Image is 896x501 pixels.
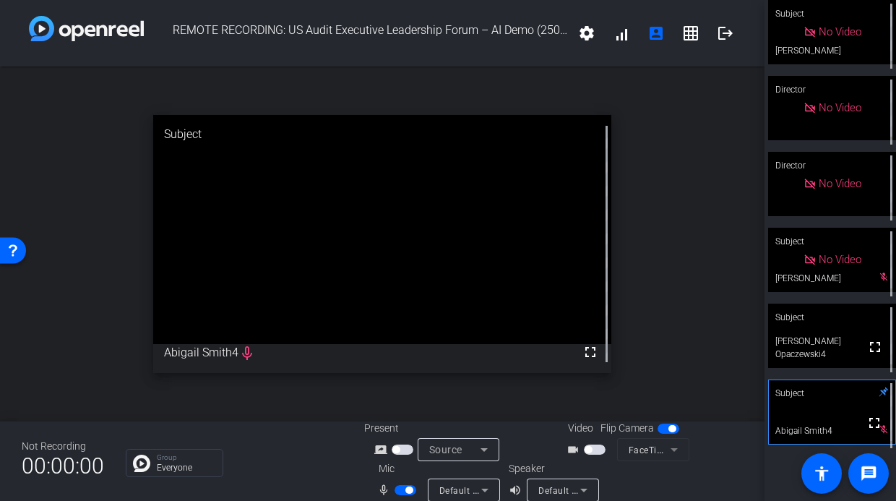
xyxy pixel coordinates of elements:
[509,481,526,499] mat-icon: volume_up
[582,343,599,361] mat-icon: fullscreen
[768,76,896,103] div: Director
[768,304,896,331] div: Subject
[578,25,595,42] mat-icon: settings
[377,481,395,499] mat-icon: mic_none
[819,177,861,190] span: No Video
[22,448,104,484] span: 00:00:00
[157,454,215,461] p: Group
[22,439,104,454] div: Not Recording
[538,484,712,496] span: Default - MacBook Pro Speakers (Built-in)
[153,115,612,154] div: Subject
[29,16,144,41] img: white-gradient.svg
[647,25,665,42] mat-icon: account_box
[429,444,462,455] span: Source
[567,441,584,458] mat-icon: videocam_outline
[604,16,639,51] button: signal_cellular_alt
[819,253,861,266] span: No Video
[768,228,896,255] div: Subject
[819,101,861,114] span: No Video
[157,463,215,472] p: Everyone
[768,152,896,179] div: Director
[813,465,830,482] mat-icon: accessibility
[600,421,654,436] span: Flip Camera
[860,465,877,482] mat-icon: message
[568,421,593,436] span: Video
[133,455,150,472] img: Chat Icon
[717,25,734,42] mat-icon: logout
[144,16,569,51] span: REMOTE RECORDING: US Audit Executive Leadership Forum – AI Demo (2507-11723-CS)
[439,484,625,496] span: Default - MacBook Pro Microphone (Built-in)
[374,441,392,458] mat-icon: screen_share_outline
[364,421,509,436] div: Present
[819,25,861,38] span: No Video
[364,461,509,476] div: Mic
[682,25,699,42] mat-icon: grid_on
[768,380,896,407] div: Subject
[866,414,883,432] mat-icon: fullscreen
[509,461,595,476] div: Speaker
[866,338,884,356] mat-icon: fullscreen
